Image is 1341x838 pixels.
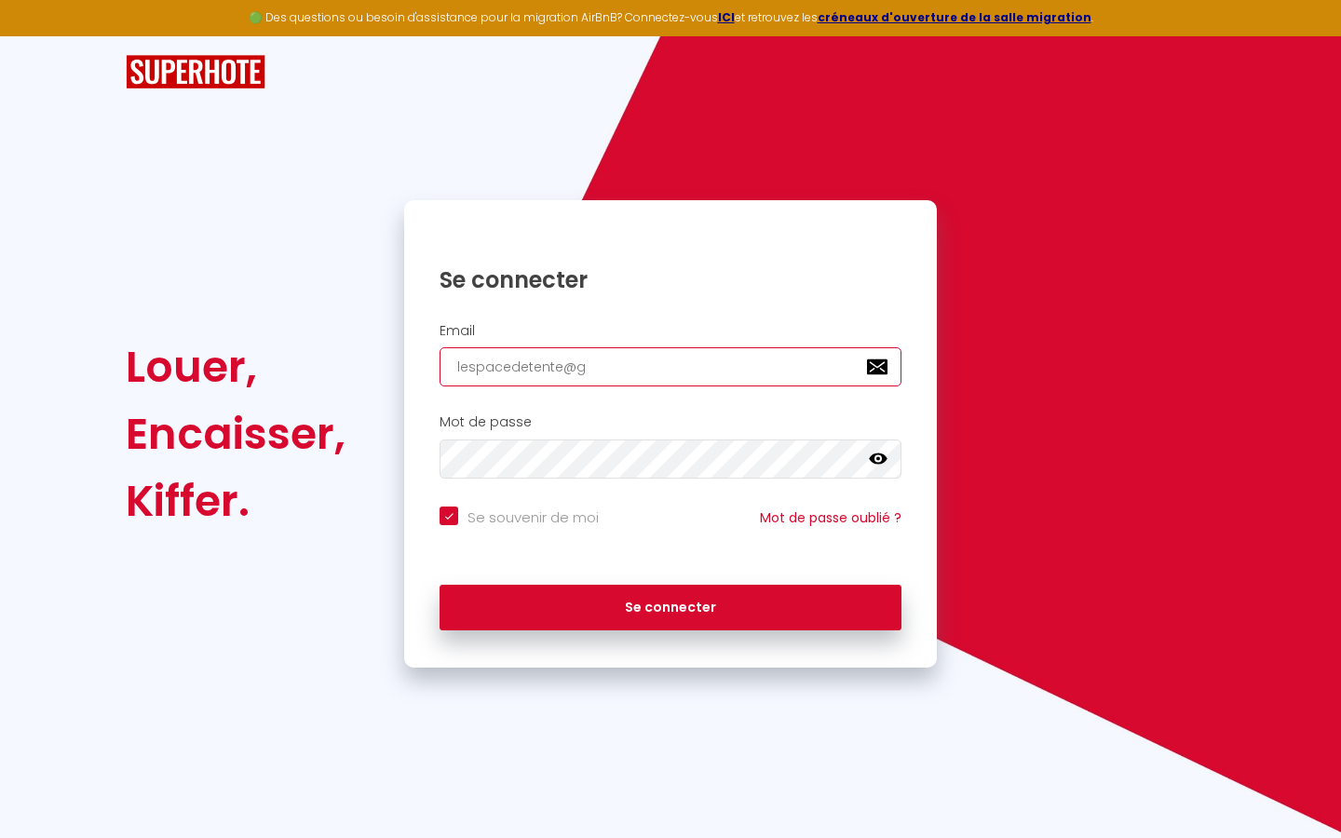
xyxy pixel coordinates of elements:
[126,467,345,534] div: Kiffer.
[440,323,901,339] h2: Email
[126,333,345,400] div: Louer,
[818,9,1091,25] a: créneaux d'ouverture de la salle migration
[718,9,735,25] a: ICI
[440,347,901,386] input: Ton Email
[760,508,901,527] a: Mot de passe oublié ?
[126,55,265,89] img: SuperHote logo
[126,400,345,467] div: Encaisser,
[440,265,901,294] h1: Se connecter
[440,414,901,430] h2: Mot de passe
[440,585,901,631] button: Se connecter
[15,7,71,63] button: Ouvrir le widget de chat LiveChat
